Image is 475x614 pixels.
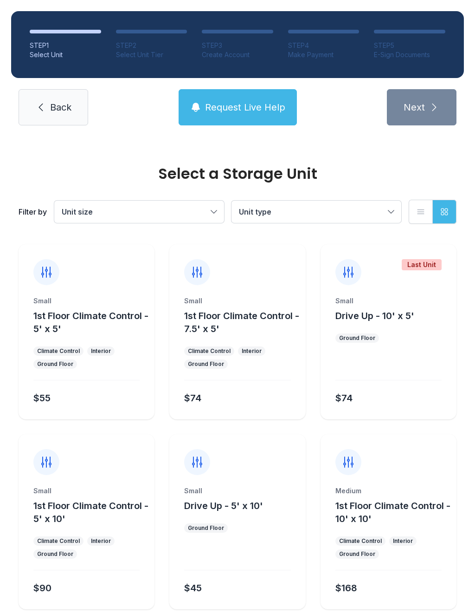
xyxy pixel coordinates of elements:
[339,550,375,558] div: Ground Floor
[116,41,187,50] div: STEP 2
[335,486,442,496] div: Medium
[184,581,202,594] div: $45
[184,500,263,511] span: Drive Up - 5' x 10'
[37,360,73,368] div: Ground Floor
[33,500,148,524] span: 1st Floor Climate Control - 5' x 10'
[19,206,47,217] div: Filter by
[374,41,445,50] div: STEP 5
[184,309,302,335] button: 1st Floor Climate Control - 7.5' x 5'
[184,296,290,306] div: Small
[242,347,262,355] div: Interior
[288,50,359,59] div: Make Payment
[374,50,445,59] div: E-Sign Documents
[30,41,101,50] div: STEP 1
[339,537,382,545] div: Climate Control
[188,347,231,355] div: Climate Control
[335,309,414,322] button: Drive Up - 10' x 5'
[91,347,111,355] div: Interior
[202,41,273,50] div: STEP 3
[50,101,71,114] span: Back
[335,499,453,525] button: 1st Floor Climate Control - 10' x 10'
[335,581,357,594] div: $168
[231,201,401,223] button: Unit type
[33,310,148,334] span: 1st Floor Climate Control - 5' x 5'
[393,537,413,545] div: Interior
[37,537,80,545] div: Climate Control
[30,50,101,59] div: Select Unit
[33,499,151,525] button: 1st Floor Climate Control - 5' x 10'
[33,581,51,594] div: $90
[202,50,273,59] div: Create Account
[205,101,285,114] span: Request Live Help
[184,392,201,405] div: $74
[33,392,51,405] div: $55
[37,550,73,558] div: Ground Floor
[54,201,224,223] button: Unit size
[188,524,224,532] div: Ground Floor
[335,296,442,306] div: Small
[335,392,353,405] div: $74
[62,207,93,216] span: Unit size
[188,360,224,368] div: Ground Floor
[335,500,450,524] span: 1st Floor Climate Control - 10' x 10'
[184,486,290,496] div: Small
[335,310,414,321] span: Drive Up - 10' x 5'
[91,537,111,545] div: Interior
[402,259,442,270] div: Last Unit
[184,310,299,334] span: 1st Floor Climate Control - 7.5' x 5'
[33,309,151,335] button: 1st Floor Climate Control - 5' x 5'
[116,50,187,59] div: Select Unit Tier
[33,296,140,306] div: Small
[239,207,271,216] span: Unit type
[339,334,375,342] div: Ground Floor
[19,166,456,181] div: Select a Storage Unit
[288,41,359,50] div: STEP 4
[404,101,425,114] span: Next
[37,347,80,355] div: Climate Control
[184,499,263,512] button: Drive Up - 5' x 10'
[33,486,140,496] div: Small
